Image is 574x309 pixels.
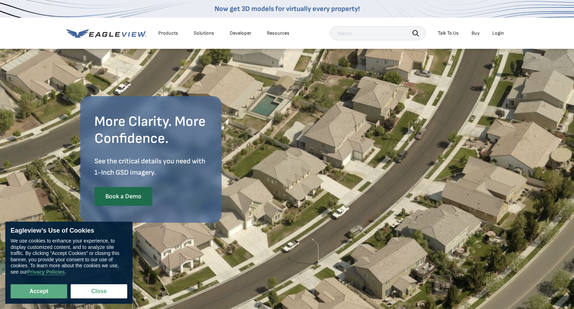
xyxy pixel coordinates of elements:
div: Talk To Us [438,30,459,36]
div: Solutions [194,30,214,36]
a: Now get 3D models for virtually every property! [215,5,360,13]
input: Search [330,26,426,40]
div: We use cookies to enhance your experience, to display customized content, and to analyze site tra... [11,238,127,275]
div: Login [492,30,504,36]
a: Developer [230,30,251,36]
button: Close [71,284,127,298]
a: Buy [471,30,480,36]
a: Privacy Policies [27,269,65,275]
div: Products [158,30,178,36]
div: Eagleview’s Use of Cookies [11,227,127,235]
div: Resources [267,30,289,36]
button: Accept [11,284,67,298]
p: See the critical details you need with 1-Inch GSD imagery. [94,156,207,178]
h2: More Clarity. More Confidence. [94,113,207,147]
a: Book a Demo [94,187,152,206]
